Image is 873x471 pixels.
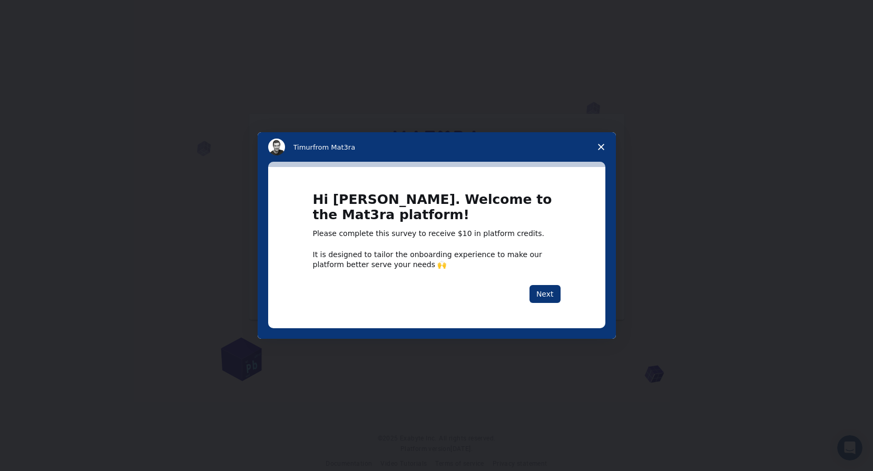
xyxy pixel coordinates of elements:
[586,132,616,162] span: Close survey
[313,192,561,229] h1: Hi [PERSON_NAME]. Welcome to the Mat3ra platform!
[293,143,313,151] span: Timur
[313,250,561,269] div: It is designed to tailor the onboarding experience to make our platform better serve your needs 🙌
[529,285,561,303] button: Next
[20,7,58,17] span: Podrška
[268,139,285,155] img: Profile image for Timur
[313,143,355,151] span: from Mat3ra
[313,229,561,239] div: Please complete this survey to receive $10 in platform credits.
